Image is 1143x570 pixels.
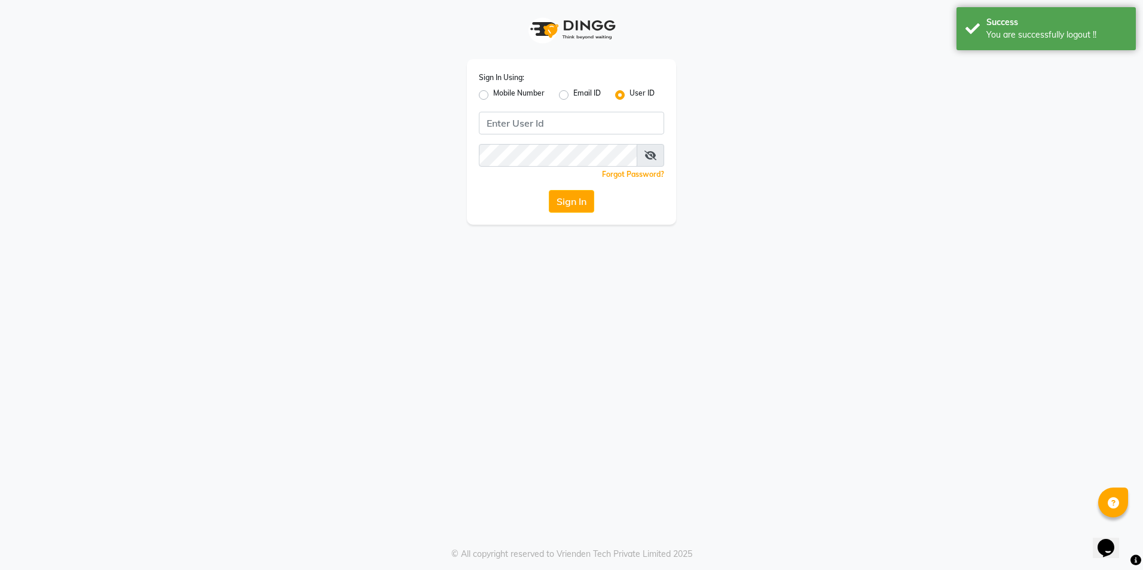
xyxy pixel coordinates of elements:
label: Email ID [573,88,601,102]
a: Forgot Password? [602,170,664,179]
label: Mobile Number [493,88,545,102]
input: Username [479,112,664,134]
button: Sign In [549,190,594,213]
div: You are successfully logout !! [986,29,1127,41]
input: Username [479,144,637,167]
label: Sign In Using: [479,72,524,83]
div: Success [986,16,1127,29]
img: logo1.svg [524,12,619,47]
label: User ID [629,88,655,102]
iframe: chat widget [1093,522,1131,558]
